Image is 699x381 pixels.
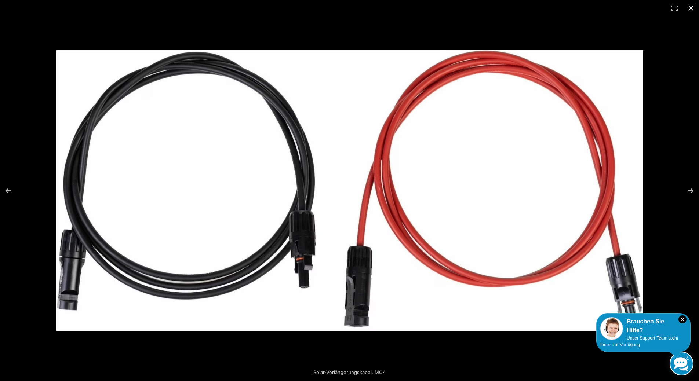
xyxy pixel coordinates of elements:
[600,317,623,340] img: Customer service
[56,50,643,331] img: Solar-Verlängerungskabel, MC4
[273,365,427,380] div: Solar-Verlängerungskabel, MC4
[600,336,678,347] span: Unser Support-Team steht Ihnen zur Verfügung
[600,317,687,335] div: Brauchen Sie Hilfe?
[678,315,687,323] i: Schließen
